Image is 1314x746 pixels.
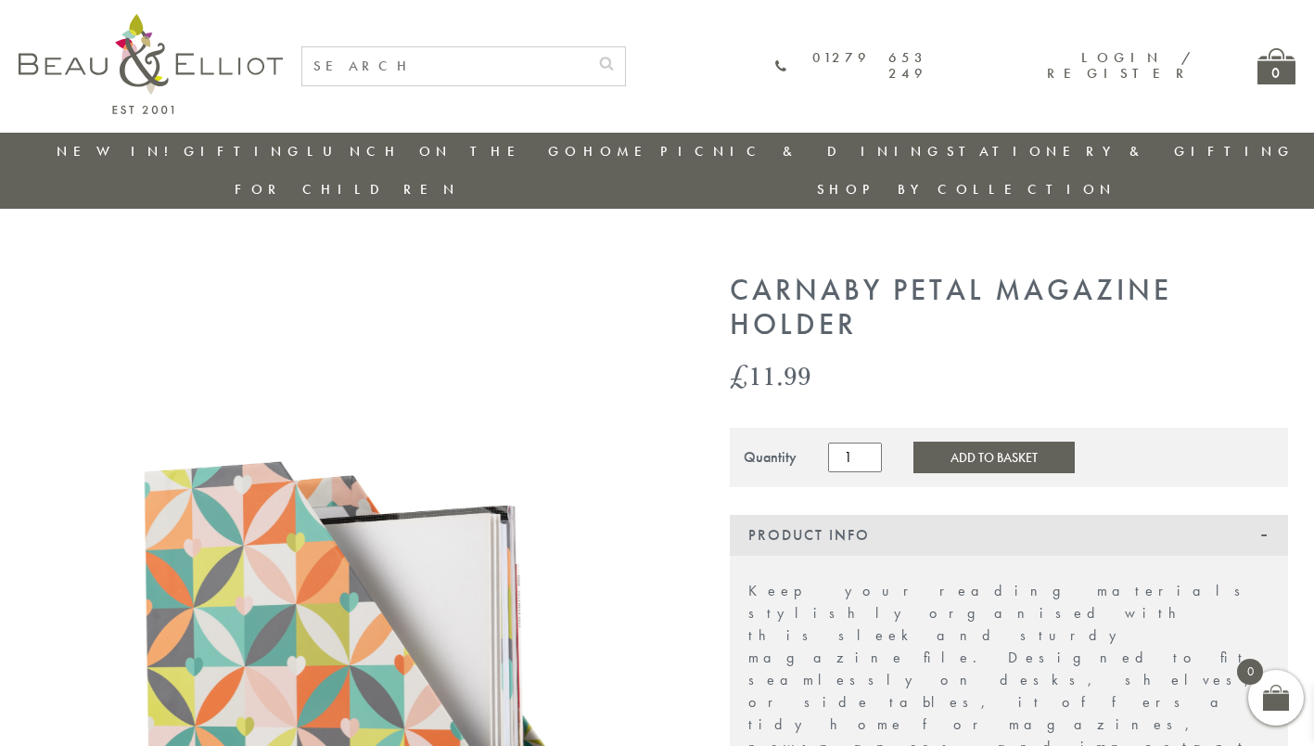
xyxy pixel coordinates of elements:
[302,47,588,85] input: SEARCH
[1257,48,1295,84] a: 0
[1237,659,1263,685] span: 0
[57,142,181,161] a: New in!
[184,142,304,161] a: Gifting
[730,515,1288,556] div: Product Info
[730,356,748,394] span: £
[583,142,657,161] a: Home
[730,274,1288,342] h1: Carnaby Petal Magazine Holder
[828,443,882,472] input: Product quantity
[744,449,797,466] div: Quantity
[1047,48,1193,83] a: Login / Register
[913,442,1075,473] button: Add to Basket
[817,180,1116,199] a: Shop by collection
[307,142,581,161] a: Lunch On The Go
[19,14,283,114] img: logo
[660,142,944,161] a: Picnic & Dining
[730,356,811,394] bdi: 11.99
[947,142,1295,161] a: Stationery & Gifting
[235,180,460,199] a: For Children
[775,50,927,83] a: 01279 653 249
